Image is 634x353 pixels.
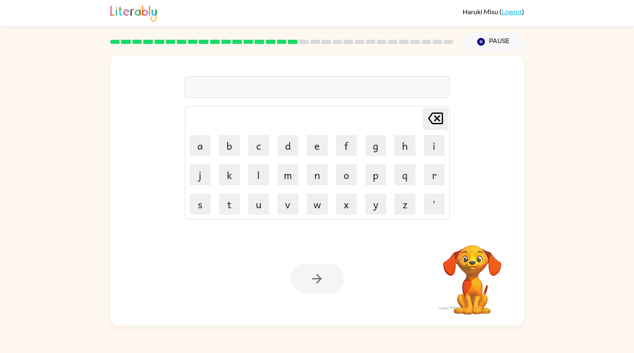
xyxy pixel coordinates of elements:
[395,164,415,185] button: q
[110,3,157,22] img: Literably
[424,135,445,156] button: i
[278,135,298,156] button: d
[430,232,514,316] video: Your browser must support playing .mp4 files to use Literably. Please try using another browser.
[336,194,357,215] button: x
[190,194,211,215] button: s
[307,194,328,215] button: w
[219,194,240,215] button: t
[190,135,211,156] button: a
[365,194,386,215] button: y
[336,135,357,156] button: f
[248,135,269,156] button: c
[219,135,240,156] button: b
[219,164,240,185] button: k
[502,8,522,15] a: Logout
[278,194,298,215] button: v
[395,135,415,156] button: h
[463,8,499,15] span: Haruki Misu
[190,164,211,185] button: j
[463,32,524,51] button: Pause
[365,135,386,156] button: g
[424,164,445,185] button: r
[307,135,328,156] button: e
[248,194,269,215] button: u
[395,194,415,215] button: z
[336,164,357,185] button: o
[424,194,445,215] button: '
[278,164,298,185] button: m
[248,164,269,185] button: l
[307,164,328,185] button: n
[365,164,386,185] button: p
[463,8,524,15] div: ( )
